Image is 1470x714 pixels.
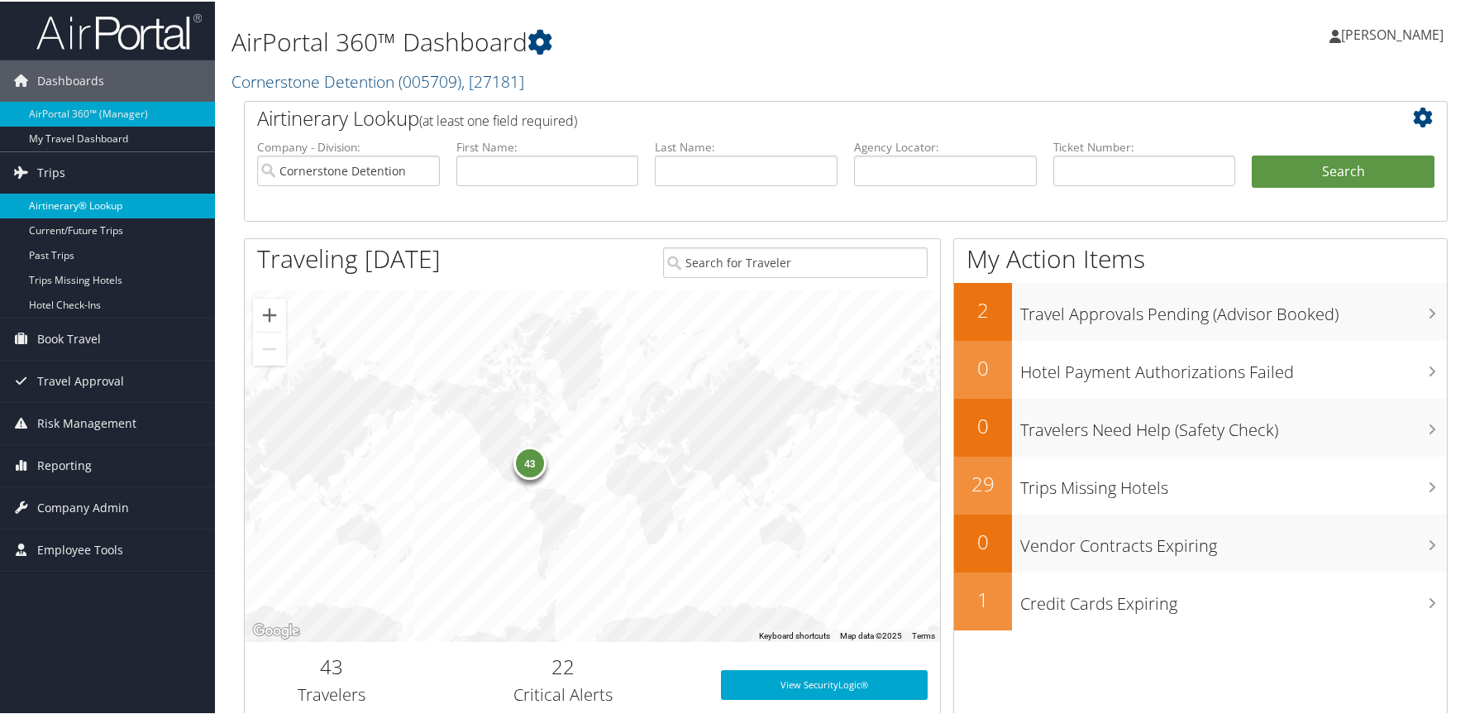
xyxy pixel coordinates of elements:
button: Zoom out [253,331,286,364]
span: Travel Approval [37,359,124,400]
span: (at least one field required) [419,110,577,128]
label: First Name: [456,137,639,154]
a: 0Travelers Need Help (Safety Check) [954,397,1447,455]
input: Search for Traveler [663,246,928,276]
span: Employee Tools [37,528,123,569]
h2: 0 [954,410,1012,438]
h3: Travelers [257,682,406,705]
label: Ticket Number: [1053,137,1236,154]
a: 2Travel Approvals Pending (Advisor Booked) [954,281,1447,339]
span: Reporting [37,443,92,485]
h3: Critical Alerts [431,682,695,705]
span: Risk Management [37,401,136,443]
h2: 22 [431,651,695,679]
h2: 0 [954,526,1012,554]
a: Cornerstone Detention [231,69,524,91]
a: [PERSON_NAME] [1329,8,1460,58]
h2: 29 [954,468,1012,496]
button: Search [1252,154,1434,187]
a: 1Credit Cards Expiring [954,571,1447,629]
span: Dashboards [37,59,104,100]
span: Trips [37,151,65,192]
h1: AirPortal 360™ Dashboard [231,23,1051,58]
h2: 1 [954,584,1012,612]
button: Zoom in [253,297,286,330]
h1: My Action Items [954,240,1447,275]
img: Google [249,619,303,640]
span: Book Travel [37,317,101,358]
a: 0Hotel Payment Authorizations Failed [954,339,1447,397]
h3: Credit Cards Expiring [1020,582,1447,614]
span: [PERSON_NAME] [1341,24,1444,42]
div: 43 [513,445,546,478]
span: Company Admin [37,486,129,527]
h2: Airtinerary Lookup [257,103,1334,131]
a: 29Trips Missing Hotels [954,455,1447,513]
label: Company - Division: [257,137,440,154]
span: Map data ©2025 [840,630,902,639]
img: airportal-logo.png [36,11,202,50]
a: Terms (opens in new tab) [912,630,935,639]
h3: Hotel Payment Authorizations Failed [1020,351,1447,382]
label: Last Name: [655,137,838,154]
h2: 43 [257,651,406,679]
h3: Trips Missing Hotels [1020,467,1447,498]
a: 0Vendor Contracts Expiring [954,513,1447,571]
label: Agency Locator: [854,137,1037,154]
a: View SecurityLogic® [721,668,928,698]
button: Keyboard shortcuts [759,629,830,640]
h2: 2 [954,295,1012,323]
h3: Travelers Need Help (Safety Check) [1020,409,1447,440]
h3: Vendor Contracts Expiring [1020,525,1447,556]
h1: Traveling [DATE] [257,240,441,275]
span: , [ 27181 ] [461,69,524,91]
a: Open this area in Google Maps (opens a new window) [249,619,303,640]
h2: 0 [954,352,1012,381]
span: ( 005709 ) [399,69,461,91]
h3: Travel Approvals Pending (Advisor Booked) [1020,293,1447,324]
